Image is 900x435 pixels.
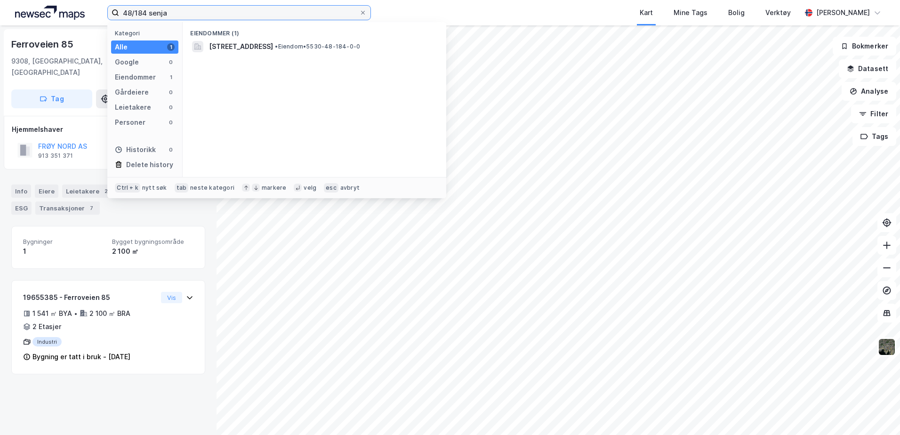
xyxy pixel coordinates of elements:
[275,43,278,50] span: •
[167,104,175,111] div: 0
[126,159,173,170] div: Delete history
[115,144,156,155] div: Historikk
[167,43,175,51] div: 1
[32,308,72,319] div: 1 541 ㎡ BYA
[11,56,162,78] div: 9308, [GEOGRAPHIC_DATA], [GEOGRAPHIC_DATA]
[11,37,75,52] div: Ferroveien 85
[640,7,653,18] div: Kart
[115,117,145,128] div: Personer
[12,124,205,135] div: Hjemmelshaver
[183,22,446,39] div: Eiendommer (1)
[167,119,175,126] div: 0
[142,184,167,192] div: nytt søk
[89,308,130,319] div: 2 100 ㎡ BRA
[32,351,130,362] div: Bygning er tatt i bruk - [DATE]
[15,6,85,20] img: logo.a4113a55bc3d86da70a041830d287a7e.svg
[167,146,175,153] div: 0
[167,89,175,96] div: 0
[115,87,149,98] div: Gårdeiere
[304,184,316,192] div: velg
[11,185,31,198] div: Info
[340,184,360,192] div: avbryt
[35,185,58,198] div: Eiere
[833,37,896,56] button: Bokmerker
[32,321,61,332] div: 2 Etasjer
[38,152,73,160] div: 913 351 371
[878,338,896,356] img: 9k=
[839,59,896,78] button: Datasett
[23,238,104,246] span: Bygninger
[11,89,92,108] button: Tag
[112,246,193,257] div: 2 100 ㎡
[167,58,175,66] div: 0
[101,186,111,196] div: 2
[87,203,96,213] div: 7
[161,292,182,303] button: Vis
[190,184,234,192] div: neste kategori
[115,72,156,83] div: Eiendommer
[167,73,175,81] div: 1
[852,127,896,146] button: Tags
[324,183,338,193] div: esc
[209,41,273,52] span: [STREET_ADDRESS]
[851,105,896,123] button: Filter
[115,102,151,113] div: Leietakere
[728,7,745,18] div: Bolig
[115,41,128,53] div: Alle
[115,56,139,68] div: Google
[112,238,193,246] span: Bygget bygningsområde
[262,184,286,192] div: markere
[674,7,707,18] div: Mine Tags
[35,201,100,215] div: Transaksjoner
[74,310,78,317] div: •
[765,7,791,18] div: Verktøy
[115,30,178,37] div: Kategori
[62,185,114,198] div: Leietakere
[23,246,104,257] div: 1
[816,7,870,18] div: [PERSON_NAME]
[23,292,157,303] div: 19655385 - Ferroveien 85
[119,6,359,20] input: Søk på adresse, matrikkel, gårdeiere, leietakere eller personer
[853,390,900,435] iframe: Chat Widget
[115,183,140,193] div: Ctrl + k
[175,183,189,193] div: tab
[11,201,32,215] div: ESG
[275,43,360,50] span: Eiendom • 5530-48-184-0-0
[842,82,896,101] button: Analyse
